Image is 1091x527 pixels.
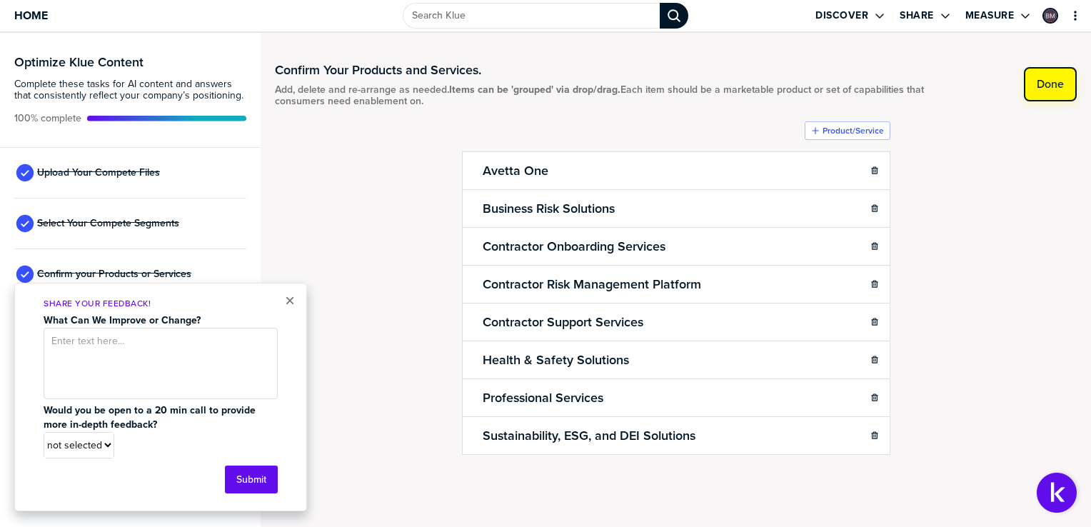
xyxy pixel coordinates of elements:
[285,292,295,309] button: Close
[14,113,81,124] span: Active
[480,350,632,370] h2: Health & Safety Solutions
[449,82,620,97] strong: Items can be 'grouped' via drop/drag.
[275,84,944,107] span: Add, delete and re-arrange as needed. Each item should be a marketable product or set of capabili...
[1042,8,1058,24] div: Barb Mard
[37,268,191,280] span: Confirm your Products or Services
[823,125,884,136] label: Product/Service
[44,403,258,432] strong: Would you be open to a 20 min call to provide more in-depth feedback?
[403,3,660,29] input: Search Klue
[480,236,668,256] h2: Contractor Onboarding Services
[480,274,704,294] h2: Contractor Risk Management Platform
[1041,6,1060,25] a: Edit Profile
[480,199,618,219] h2: Business Risk Solutions
[37,218,179,229] span: Select Your Compete Segments
[275,61,944,79] h1: Confirm Your Products and Services.
[14,79,246,101] span: Complete these tasks for AI content and answers that consistently reflect your company’s position...
[225,466,278,493] button: Submit
[14,9,48,21] span: Home
[965,9,1015,22] label: Measure
[480,312,646,332] h2: Contractor Support Services
[1037,473,1077,513] button: Open Support Center
[660,3,688,29] div: Search Klue
[815,9,868,22] label: Discover
[480,161,551,181] h2: Avetta One
[480,388,606,408] h2: Professional Services
[44,313,201,328] strong: What Can We Improve or Change?
[480,426,698,446] h2: Sustainability, ESG, and DEI Solutions
[900,9,934,22] label: Share
[37,167,160,179] span: Upload Your Compete Files
[1037,77,1064,91] label: Done
[44,298,278,310] p: Share Your Feedback!
[14,56,246,69] h3: Optimize Klue Content
[1044,9,1057,22] img: 773b312f6bb182941ae6a8f00171ac48-sml.png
